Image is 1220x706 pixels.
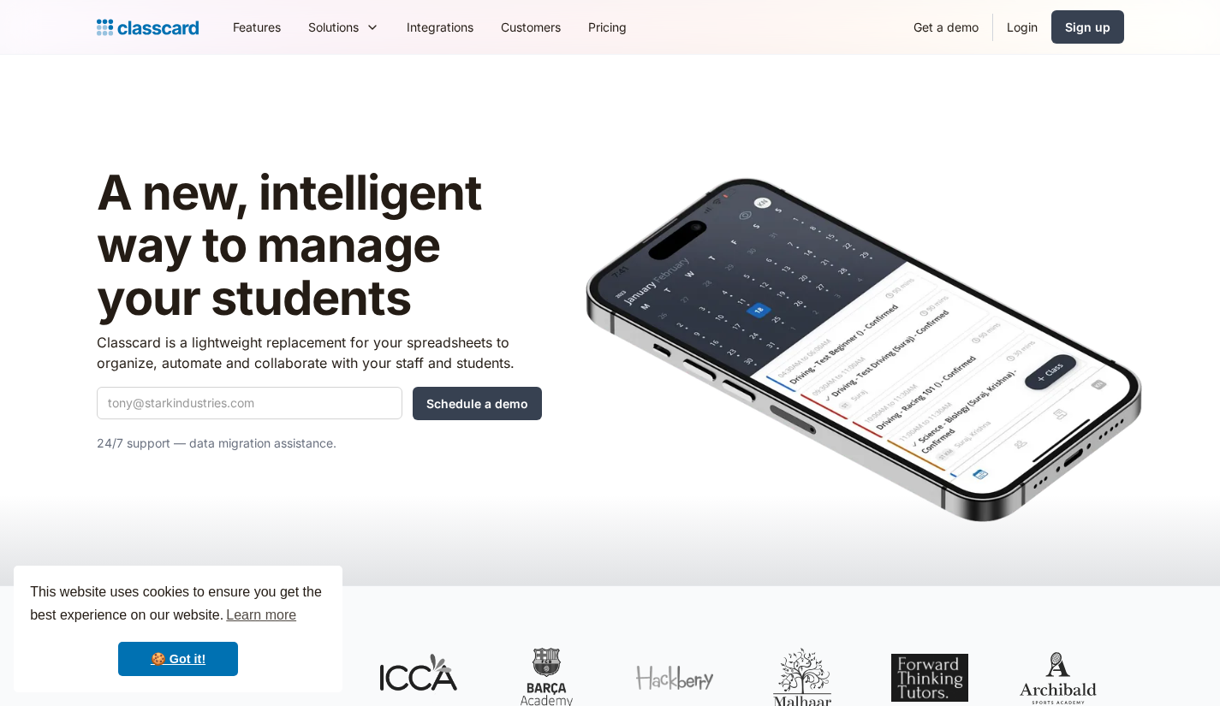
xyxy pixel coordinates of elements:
[97,15,199,39] a: home
[574,8,640,46] a: Pricing
[295,8,393,46] div: Solutions
[393,8,487,46] a: Integrations
[97,433,542,454] p: 24/7 support — data migration assistance.
[900,8,992,46] a: Get a demo
[30,582,326,628] span: This website uses cookies to ensure you get the best experience on our website.
[14,566,342,692] div: cookieconsent
[308,18,359,36] div: Solutions
[97,387,402,419] input: tony@starkindustries.com
[413,387,542,420] input: Schedule a demo
[223,602,299,628] a: learn more about cookies
[118,642,238,676] a: dismiss cookie message
[97,332,542,373] p: Classcard is a lightweight replacement for your spreadsheets to organize, automate and collaborat...
[1065,18,1110,36] div: Sign up
[97,387,542,420] form: Quick Demo Form
[487,8,574,46] a: Customers
[219,8,295,46] a: Features
[97,167,542,325] h1: A new, intelligent way to manage your students
[1051,10,1124,44] a: Sign up
[993,8,1051,46] a: Login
